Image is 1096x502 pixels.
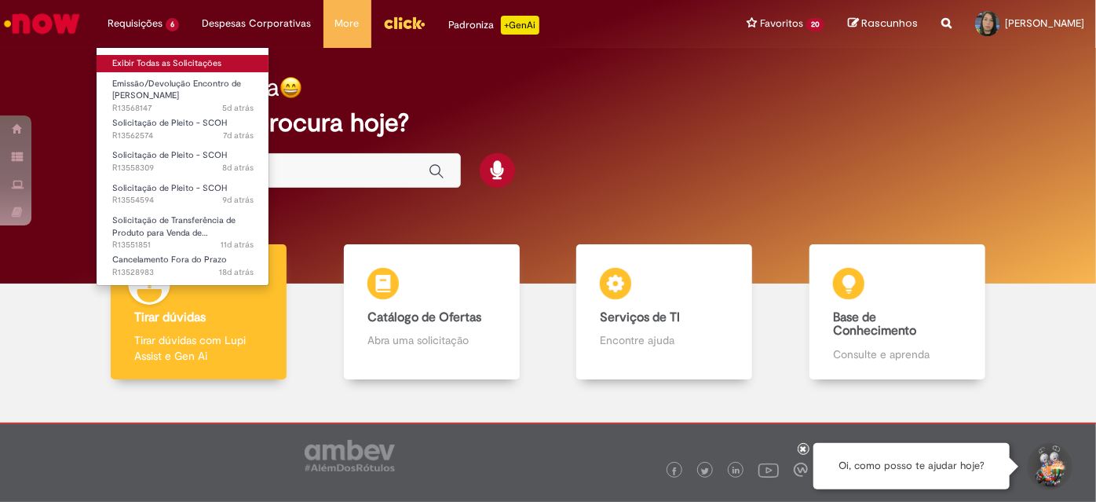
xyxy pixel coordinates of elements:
span: 7d atrás [223,130,254,141]
a: Aberto R13562574 : Solicitação de Pleito - SCOH [97,115,269,144]
p: Consulte e aprenda [833,346,962,362]
b: Serviços de TI [600,310,680,325]
span: Solicitação de Pleito - SCOH [112,117,227,129]
img: logo_footer_facebook.png [670,467,678,475]
a: Aberto R13558309 : Solicitação de Pleito - SCOH [97,147,269,176]
span: Solicitação de Pleito - SCOH [112,149,227,161]
ul: Requisições [96,47,269,286]
a: Exibir Todas as Solicitações [97,55,269,72]
p: +GenAi [501,16,539,35]
p: Abra uma solicitação [367,332,496,348]
span: R13562574 [112,130,254,142]
img: logo_footer_youtube.png [758,460,779,480]
time: 23/09/2025 10:54:18 [222,162,254,174]
span: More [335,16,360,31]
span: 8d atrás [222,162,254,174]
a: Catálogo de Ofertas Abra uma solicitação [316,244,549,380]
p: Tirar dúvidas com Lupi Assist e Gen Ai [134,332,263,364]
a: Tirar dúvidas Tirar dúvidas com Lupi Assist e Gen Ai [82,244,316,380]
time: 22/09/2025 11:28:50 [222,194,254,206]
img: logo_footer_linkedin.png [732,467,740,476]
span: Cancelamento Fora do Prazo [112,254,227,266]
span: Despesas Corporativas [203,16,312,31]
a: Aberto R13551851 : Solicitação de Transferência de Produto para Venda de Funcionário [97,212,269,246]
span: 11d atrás [221,239,254,251]
span: R13554594 [112,194,254,207]
a: Aberto R13528983 : Cancelamento Fora do Prazo [97,251,269,280]
h2: O que você procura hoje? [113,109,983,137]
span: Solicitação de Transferência de Produto para Venda de… [112,214,236,239]
b: Tirar dúvidas [134,310,206,325]
a: Aberto R13568147 : Emissão/Devolução Encontro de Contas Fornecedor [97,75,269,109]
span: 9d atrás [222,194,254,206]
time: 24/09/2025 11:36:31 [223,130,254,141]
span: Rascunhos [861,16,918,31]
time: 25/09/2025 17:13:02 [222,102,254,114]
span: R13551851 [112,239,254,251]
span: 18d atrás [219,266,254,278]
img: click_logo_yellow_360x200.png [383,11,426,35]
b: Base de Conhecimento [833,310,916,339]
a: Base de Conhecimento Consulte e aprenda [781,244,1014,380]
img: ServiceNow [2,8,82,39]
button: Iniciar Conversa de Suporte [1025,443,1072,490]
span: 6 [166,18,179,31]
div: Padroniza [449,16,539,35]
span: Solicitação de Pleito - SCOH [112,182,227,194]
span: 20 [806,18,824,31]
span: R13528983 [112,266,254,279]
a: Serviços de TI Encontre ajuda [548,244,781,380]
img: happy-face.png [279,76,302,99]
img: logo_footer_twitter.png [701,467,709,475]
span: Requisições [108,16,163,31]
span: 5d atrás [222,102,254,114]
span: Emissão/Devolução Encontro de [PERSON_NAME] [112,78,241,102]
span: Favoritos [760,16,803,31]
span: R13568147 [112,102,254,115]
a: Aberto R13554594 : Solicitação de Pleito - SCOH [97,180,269,209]
img: logo_footer_ambev_rotulo_gray.png [305,440,395,471]
span: [PERSON_NAME] [1005,16,1084,30]
p: Encontre ajuda [600,332,729,348]
time: 19/09/2025 17:07:59 [221,239,254,251]
b: Catálogo de Ofertas [367,310,481,325]
img: logo_footer_workplace.png [794,463,808,477]
div: Oi, como posso te ajudar hoje? [813,443,1010,489]
a: Rascunhos [848,16,918,31]
time: 12/09/2025 17:57:30 [219,266,254,278]
span: R13558309 [112,162,254,174]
